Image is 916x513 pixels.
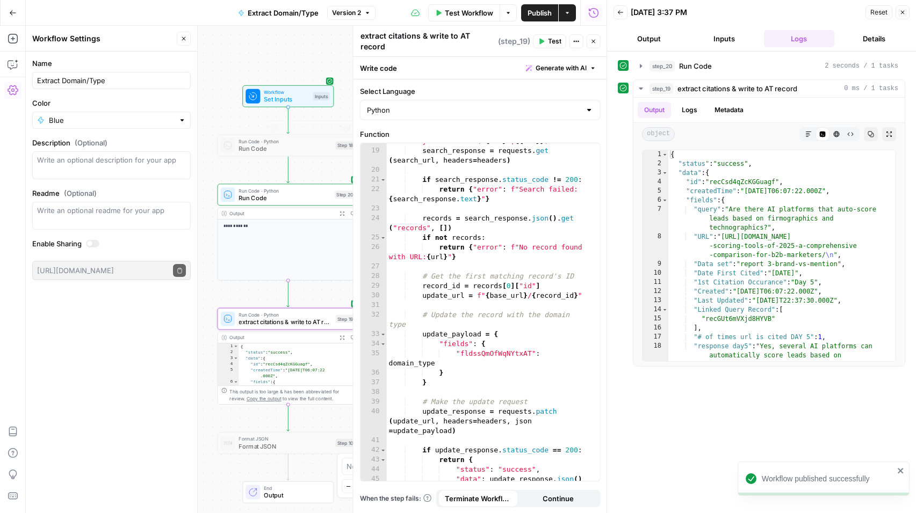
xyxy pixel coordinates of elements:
div: 36 [360,368,387,378]
div: 42 [360,445,387,455]
span: 2 seconds / 1 tasks [825,61,898,71]
div: 33 [360,329,387,339]
span: Toggle code folding, rows 3 through 20 [233,355,238,361]
span: Format JSON [239,435,331,443]
div: 41 [360,436,387,445]
input: Python [367,105,581,115]
span: Toggle code folding, rows 21 through 22 [380,175,386,185]
div: 24 [360,214,387,233]
div: Inputs [313,92,329,100]
div: 5 [643,187,668,196]
div: 6 [218,379,239,385]
button: Extract Domain/Type [232,4,325,21]
button: Version 2 [327,6,376,20]
input: Blue [49,115,174,126]
label: Description [32,137,191,148]
div: 21 [360,175,387,185]
span: Toggle code folding, rows 14 through 16 [662,305,668,314]
span: extract citations & write to AT record [677,83,797,94]
a: When the step fails: [360,494,432,503]
div: 4 [218,361,239,367]
g: Edge from step_20 to step_19 [287,281,290,307]
div: 14 [643,305,668,314]
span: Set Inputs [264,95,309,104]
span: 0 ms / 1 tasks [844,84,898,93]
span: Toggle code folding, rows 3 through 28 [662,168,668,178]
div: 9 [643,260,668,269]
div: 3 [218,355,239,361]
button: close [897,466,905,475]
div: 44 [360,465,387,474]
g: Edge from start to step_18 [287,107,290,134]
button: Details [839,30,910,47]
span: End [264,485,326,492]
button: Continue [518,490,598,507]
label: Enable Sharing [32,238,191,249]
div: 40 [360,407,387,436]
div: 4 [643,178,668,187]
span: (Optional) [64,188,97,199]
span: Toggle code folding, rows 1 through 29 [662,150,668,159]
button: Output [614,30,684,47]
button: Publish [521,4,558,21]
button: Logs [764,30,835,47]
div: Output [229,210,334,217]
div: 6 [643,196,668,205]
div: 34 [360,339,387,349]
button: Logs [675,102,704,118]
div: 2 [643,159,668,168]
span: extract citations & write to AT record [239,318,331,327]
span: Toggle code folding, rows 25 through 26 [380,233,386,243]
div: 27 [360,262,387,272]
div: EndOutput [218,481,359,503]
button: 2 seconds / 1 tasks [633,57,905,75]
span: Workflow [264,89,309,96]
div: 37 [360,378,387,387]
label: Readme [32,188,191,199]
span: Toggle code folding, rows 43 through 46 [380,455,386,465]
div: 16 [643,324,668,333]
span: Toggle code folding, rows 6 through 27 [662,196,668,205]
div: 19 [360,146,387,165]
div: Workflow published successfully [762,473,894,484]
span: Continue [543,493,574,504]
div: 1 [643,150,668,159]
span: Test Workflow [445,8,493,18]
div: Run Code · Pythonextract citations & write to AT recordStep 19Output{ "status":"success", "data":... [218,308,359,405]
div: Format JSONFormat JSONStep 10 [218,432,359,454]
span: Toggle code folding, rows 33 through 37 [380,329,386,339]
label: Function [360,129,601,140]
button: Output [638,102,671,118]
div: 35 [360,349,387,368]
div: 45 [360,474,387,484]
div: 28 [360,272,387,281]
label: Select Language [360,86,601,97]
div: 22 [360,185,387,204]
g: Edge from step_19 to step_10 [287,405,290,431]
span: Run Code [239,193,331,202]
div: Step 10 [336,439,355,447]
div: 13 [643,296,668,305]
div: 3 [643,168,668,178]
span: step_20 [650,61,675,71]
span: Toggle code folding, rows 34 through 36 [380,339,386,349]
g: Edge from step_10 to end [287,454,290,480]
input: Untitled [37,75,186,86]
span: Publish [528,8,552,18]
div: Step 18 [336,141,355,149]
div: Output [229,334,334,341]
span: Run Code [239,144,331,153]
div: Step 20 [335,190,355,199]
span: Format JSON [239,442,331,451]
button: Generate with AI [522,61,601,75]
div: 32 [360,310,387,329]
g: Edge from step_18 to step_20 [287,157,290,183]
div: 10 [643,269,668,278]
div: WorkflowSet InputsInputs [218,85,359,107]
span: (Optional) [75,137,107,148]
div: 30 [360,291,387,301]
button: Test Workflow [428,4,500,21]
div: 12 [643,287,668,296]
div: 5 [218,367,239,379]
div: 1 [218,343,239,349]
